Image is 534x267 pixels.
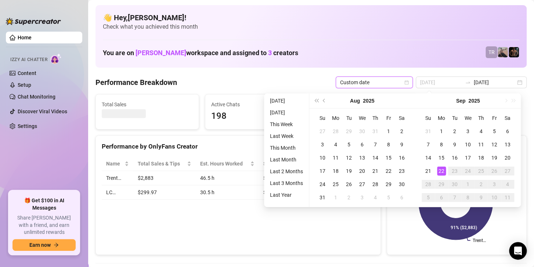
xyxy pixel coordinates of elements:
div: 30 [397,180,406,189]
td: 2025-07-29 [342,125,356,138]
td: 2025-09-21 [422,164,435,178]
span: 3 [268,49,272,57]
div: 2 [344,193,353,202]
div: 29 [437,180,446,189]
th: Fr [488,111,501,125]
div: 2 [397,127,406,136]
div: 8 [384,140,393,149]
div: 5 [424,193,433,202]
span: Sales / Hour [263,160,296,168]
td: 30.5 h [196,185,259,200]
div: 23 [397,167,406,175]
th: Sa [501,111,514,125]
td: Trent… [102,171,133,185]
input: End date [474,78,516,86]
td: 2025-10-08 [461,191,475,204]
td: 2025-08-16 [395,151,408,164]
div: 3 [490,180,499,189]
span: Share [PERSON_NAME] with a friend, and earn unlimited rewards [12,214,76,236]
span: [PERSON_NAME] [136,49,186,57]
td: 2025-10-02 [475,178,488,191]
a: Chat Monitoring [18,94,55,100]
div: 26 [490,167,499,175]
span: Earn now [29,242,51,248]
td: 2025-08-07 [369,138,382,151]
td: 2025-07-28 [329,125,342,138]
td: 2025-07-27 [316,125,329,138]
button: Choose a month [456,93,466,108]
div: 30 [450,180,459,189]
div: 1 [331,193,340,202]
div: 30 [358,127,367,136]
span: calendar [404,80,409,85]
td: 2025-10-04 [501,178,514,191]
td: 2025-08-22 [382,164,395,178]
span: swap-right [465,79,471,85]
td: 2025-09-02 [448,125,461,138]
a: Settings [18,123,37,129]
td: 2025-09-05 [382,191,395,204]
div: 5 [490,127,499,136]
h1: You are on workspace and assigned to creators [103,49,298,57]
td: 2025-09-04 [369,191,382,204]
div: 19 [490,153,499,162]
div: 17 [463,153,472,162]
td: $299.97 [133,185,196,200]
span: 🎁 Get $100 in AI Messages [12,197,76,211]
a: Setup [18,82,31,88]
td: LC… [102,185,133,200]
td: 2025-10-01 [461,178,475,191]
li: This Week [267,120,306,129]
td: 2025-09-02 [342,191,356,204]
div: 21 [424,167,433,175]
span: Name [106,160,123,168]
div: Open Intercom Messenger [509,242,527,260]
div: 8 [463,193,472,202]
div: 9 [397,140,406,149]
td: $62 [259,171,307,185]
li: Last Month [267,155,306,164]
text: Trent… [473,238,486,243]
td: 2025-08-10 [316,151,329,164]
td: 2025-10-05 [422,191,435,204]
div: 11 [331,153,340,162]
span: arrow-right [54,242,59,248]
div: 10 [490,193,499,202]
td: 2025-09-23 [448,164,461,178]
div: 1 [437,127,446,136]
div: 8 [437,140,446,149]
div: 14 [424,153,433,162]
td: 2025-09-08 [435,138,448,151]
td: 2025-09-24 [461,164,475,178]
div: 5 [384,193,393,202]
td: 2025-09-15 [435,151,448,164]
div: 24 [318,180,327,189]
th: Name [102,157,133,171]
th: Tu [448,111,461,125]
td: 2025-08-28 [369,178,382,191]
img: Trent [509,47,519,57]
td: 2025-09-01 [435,125,448,138]
td: 2025-09-09 [448,138,461,151]
td: 2025-08-19 [342,164,356,178]
div: 13 [503,140,512,149]
td: 2025-09-19 [488,151,501,164]
td: 2025-08-25 [329,178,342,191]
td: 2025-10-10 [488,191,501,204]
div: 27 [318,127,327,136]
td: 2025-08-05 [342,138,356,151]
div: 15 [384,153,393,162]
span: to [465,79,471,85]
td: 2025-10-06 [435,191,448,204]
td: 2025-10-11 [501,191,514,204]
td: 2025-09-12 [488,138,501,151]
div: Est. Hours Worked [200,160,249,168]
th: Th [475,111,488,125]
td: 2025-09-04 [475,125,488,138]
img: AI Chatter [50,53,62,64]
div: 6 [358,140,367,149]
div: 3 [358,193,367,202]
td: 2025-08-03 [316,138,329,151]
div: 31 [318,193,327,202]
div: 6 [437,193,446,202]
